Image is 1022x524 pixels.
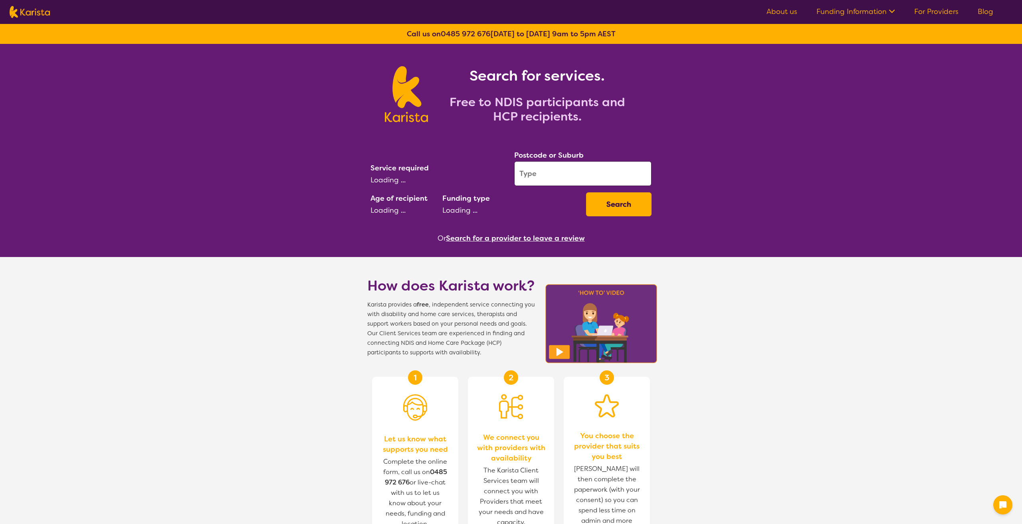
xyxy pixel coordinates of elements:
span: Karista provides a , independent service connecting you with disability and home care services, t... [367,300,535,358]
h2: Free to NDIS participants and HCP recipients. [438,95,637,124]
a: 0485 972 676 [441,29,491,39]
div: 3 [600,370,614,385]
input: Type [514,161,652,186]
span: We connect you with providers with availability [476,432,546,463]
h1: How does Karista work? [367,276,535,295]
b: Call us on [DATE] to [DATE] 9am to 5pm AEST [407,29,616,39]
span: Let us know what supports you need [380,434,450,455]
label: Service required [370,163,429,173]
label: Postcode or Suburb [514,150,584,160]
label: Age of recipient [370,194,428,203]
a: Blog [978,7,993,16]
a: For Providers [914,7,959,16]
a: About us [766,7,797,16]
img: Star icon [595,394,619,417]
button: Search [586,192,652,216]
label: Funding type [442,194,490,203]
h1: Search for services. [438,66,637,85]
img: Karista logo [10,6,50,18]
img: Person with headset icon [403,394,427,421]
div: 1 [408,370,422,385]
span: You choose the provider that suits you best [572,431,642,462]
div: Loading ... [442,204,580,216]
span: Or [438,232,446,244]
img: Karista logo [385,66,428,122]
img: Person being matched to services icon [499,394,523,419]
button: Search for a provider to leave a review [446,232,585,244]
a: Funding Information [816,7,895,16]
div: Loading ... [370,204,436,216]
img: Karista video [543,282,660,366]
b: free [417,301,429,308]
div: Loading ... [370,174,508,186]
div: 2 [504,370,518,385]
